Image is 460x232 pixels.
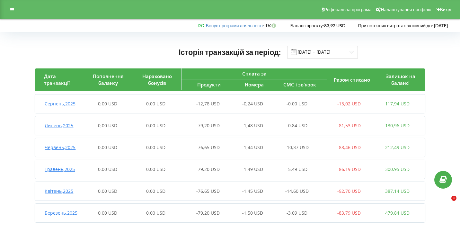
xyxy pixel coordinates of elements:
span: Залишок на балансі [386,73,415,86]
span: 130,96 USD [385,122,410,129]
span: 0,00 USD [146,101,165,107]
span: Серпень , 2025 [45,101,75,107]
span: Травень , 2025 [45,166,75,172]
span: -1,50 USD [242,210,263,216]
span: -79,20 USD [196,210,220,216]
span: -5,49 USD [287,166,307,172]
span: Дата транзакції [44,73,70,86]
span: -79,20 USD [196,166,220,172]
span: При поточних витратах активний до: [358,23,433,28]
span: -1,48 USD [242,122,263,129]
strong: 1% [265,23,278,28]
strong: 83,92 USD [324,23,345,28]
span: СМС і зв'язок [283,81,316,88]
span: 0,00 USD [98,210,117,216]
span: Сплата за [242,70,267,77]
span: Поповнення балансу [93,73,124,86]
span: Баланс проєкту: [290,23,324,28]
span: 0,00 USD [146,144,165,150]
span: Реферальна програма [324,7,372,12]
span: Вихід [440,7,451,12]
span: -76,65 USD [196,144,220,150]
span: -14,60 USD [285,188,309,194]
span: 0,00 USD [146,210,165,216]
a: Бонус програми лояльності [206,23,263,28]
span: -83,79 USD [337,210,361,216]
span: -76,65 USD [196,188,220,194]
span: -1,49 USD [242,166,263,172]
span: Номера [245,81,264,88]
span: 387,14 USD [385,188,410,194]
span: 479,84 USD [385,210,410,216]
span: 0,00 USD [98,188,117,194]
span: -0,00 USD [287,101,307,107]
span: -1,44 USD [242,144,263,150]
span: 0,00 USD [98,144,117,150]
span: 300,95 USD [385,166,410,172]
span: Продукти [197,81,221,88]
span: -10,37 USD [285,144,309,150]
span: -1,45 USD [242,188,263,194]
span: 0,00 USD [146,166,165,172]
span: 212,49 USD [385,144,410,150]
span: 0,00 USD [146,122,165,129]
span: Налаштування профілю [381,7,431,12]
span: Червень , 2025 [45,144,75,150]
span: Історія транзакцій за період: [179,48,281,57]
span: -79,20 USD [196,122,220,129]
strong: [DATE] [434,23,448,28]
span: -0,24 USD [242,101,263,107]
span: -86,19 USD [337,166,361,172]
span: -0,84 USD [287,122,307,129]
span: -92,70 USD [337,188,361,194]
span: 0,00 USD [98,122,117,129]
span: 1 [451,196,456,201]
span: -3,09 USD [287,210,307,216]
span: Березень , 2025 [45,210,77,216]
span: 0,00 USD [98,101,117,107]
span: Квітень , 2025 [45,188,73,194]
span: Разом списано [334,76,370,83]
iframe: Intercom live chat [438,196,454,211]
span: -88,46 USD [337,144,361,150]
span: : [206,23,264,28]
span: -13,02 USD [337,101,361,107]
span: 0,00 USD [146,188,165,194]
span: 117,94 USD [385,101,410,107]
span: -12,78 USD [196,101,220,107]
span: 0,00 USD [98,166,117,172]
span: Нараховано бонусів [142,73,172,86]
span: -81,53 USD [337,122,361,129]
span: Липень , 2025 [45,122,73,129]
